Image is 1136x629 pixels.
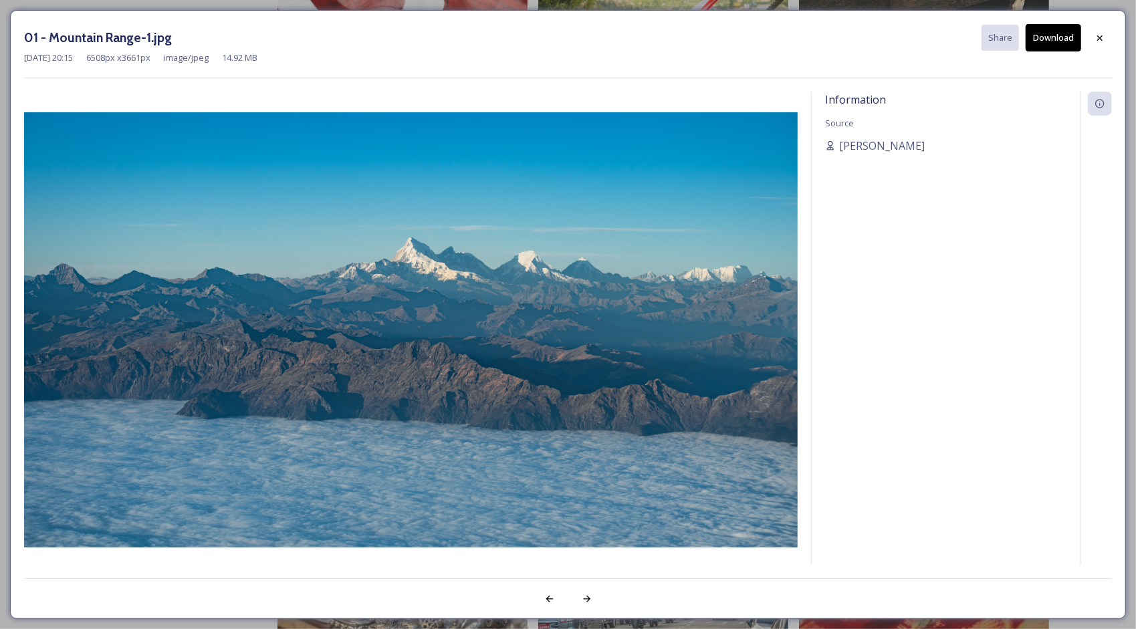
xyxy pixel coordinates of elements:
span: Information [825,92,886,107]
button: Share [982,25,1019,51]
span: image/jpeg [164,51,209,64]
img: 01%20-%20Mountain%20Range-1.jpg [24,112,798,547]
button: Download [1026,24,1081,51]
span: [PERSON_NAME] [839,138,925,154]
span: [DATE] 20:15 [24,51,73,64]
span: 6508 px x 3661 px [86,51,150,64]
span: Source [825,117,854,129]
span: 14.92 MB [222,51,257,64]
h3: 01 - Mountain Range-1.jpg [24,28,172,47]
